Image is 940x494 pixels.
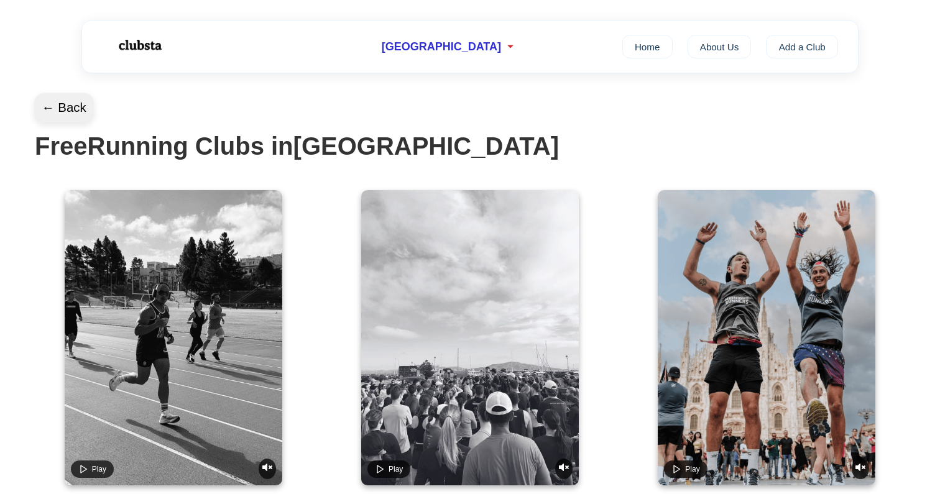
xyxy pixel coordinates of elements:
[367,460,410,478] button: Play video
[35,132,905,160] h1: Free Running Clubs in [GEOGRAPHIC_DATA]
[34,93,94,123] button: ← Back
[766,35,838,58] a: Add a Club
[389,465,403,473] span: Play
[92,465,106,473] span: Play
[555,459,573,479] button: Unmute video
[259,459,276,479] button: Unmute video
[688,35,752,58] a: About Us
[71,460,114,478] button: Play video
[852,459,869,479] button: Unmute video
[622,35,673,58] a: Home
[685,465,699,473] span: Play
[664,460,707,478] button: Play video
[102,30,177,61] img: Logo
[382,40,501,53] span: [GEOGRAPHIC_DATA]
